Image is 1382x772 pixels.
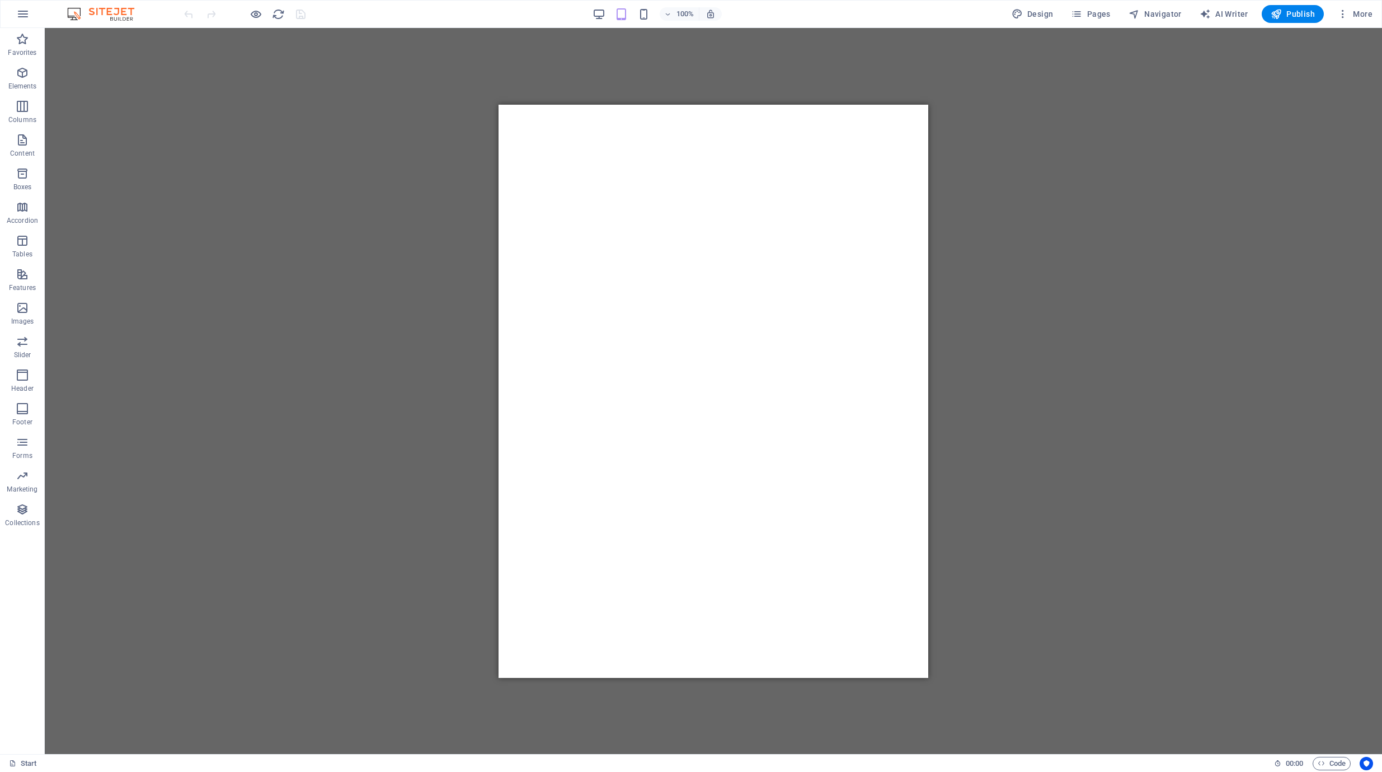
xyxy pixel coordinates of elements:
p: Columns [8,115,36,124]
p: Footer [12,418,32,427]
span: Pages [1071,8,1110,20]
p: Features [9,283,36,292]
span: Publish [1271,8,1315,20]
div: Design (Ctrl+Alt+Y) [1007,5,1058,23]
button: Code [1313,757,1351,770]
button: Click here to leave preview mode and continue editing [249,7,262,21]
a: Click to cancel selection. Double-click to open Pages [9,757,37,770]
button: Usercentrics [1360,757,1373,770]
button: Design [1007,5,1058,23]
img: Editor Logo [64,7,148,21]
p: Slider [14,350,31,359]
h6: Session time [1274,757,1304,770]
button: Publish [1262,5,1324,23]
span: Design [1012,8,1054,20]
button: Pages [1066,5,1115,23]
p: Header [11,384,34,393]
button: reload [271,7,285,21]
span: More [1337,8,1372,20]
p: Forms [12,451,32,460]
p: Images [11,317,34,326]
h6: 100% [676,7,694,21]
p: Favorites [8,48,36,57]
p: Elements [8,82,37,91]
button: Navigator [1124,5,1186,23]
span: Code [1318,757,1346,770]
p: Tables [12,250,32,259]
i: On resize automatically adjust zoom level to fit chosen device. [706,9,716,19]
p: Collections [5,518,39,527]
button: 100% [660,7,699,21]
button: More [1333,5,1377,23]
span: 00 00 [1286,757,1303,770]
p: Content [10,149,35,158]
span: : [1294,759,1295,768]
button: AI Writer [1195,5,1253,23]
i: Reload page [272,8,285,21]
span: Navigator [1129,8,1182,20]
span: AI Writer [1200,8,1248,20]
p: Boxes [13,183,32,191]
p: Marketing [7,485,37,494]
p: Accordion [7,216,38,225]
